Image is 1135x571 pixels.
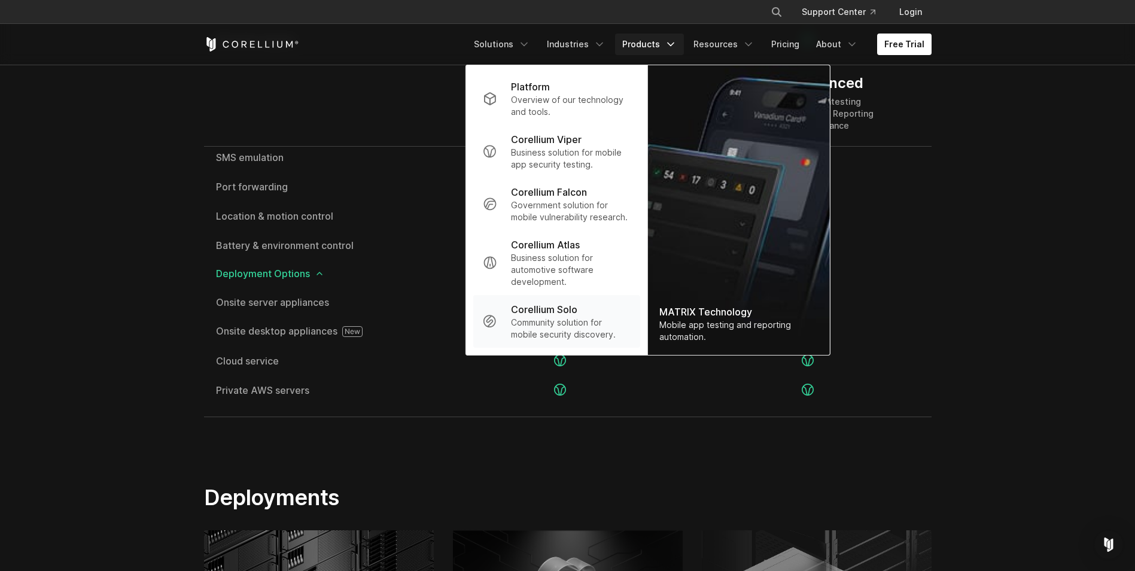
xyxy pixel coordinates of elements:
a: Location & motion control [216,211,425,221]
div: Open Intercom Messenger [1094,530,1123,559]
p: Corellium Viper [511,132,582,147]
a: Solutions [467,34,537,55]
a: Corellium Solo Community solution for mobile security discovery. [473,295,640,348]
div: Mobile app testing and reporting automation. [659,319,817,343]
a: About [809,34,865,55]
div: Navigation Menu [467,34,932,55]
p: Business solution for mobile app security testing. [511,147,630,171]
p: Corellium Atlas [511,238,580,252]
a: Free Trial [877,34,932,55]
a: Resources [686,34,762,55]
a: SMS emulation [216,153,425,162]
a: Battery & environment control [216,241,425,250]
a: Corellium Falcon Government solution for mobile vulnerability research. [473,178,640,230]
a: Corellium Atlas Business solution for automotive software development. [473,230,640,295]
a: Login [890,1,932,23]
p: Corellium Solo [511,302,577,317]
a: Corellium Home [204,37,299,51]
a: Products [615,34,684,55]
p: Government solution for mobile vulnerability research. [511,199,630,223]
img: Matrix_WebNav_1x [647,65,829,355]
span: Deployment Options [216,269,920,278]
span: Onsite desktop appliances [216,326,425,337]
h2: Deployments [204,484,681,511]
span: Onsite server appliances [216,297,425,307]
a: Port forwarding [216,182,425,192]
a: Support Center [792,1,885,23]
div: MATRIX Technology [659,305,817,319]
button: Search [766,1,787,23]
p: Platform [511,80,550,94]
p: Community solution for mobile security discovery. [511,317,630,341]
p: Corellium Falcon [511,185,587,199]
a: Industries [540,34,613,55]
p: Business solution for automotive software development. [511,252,630,288]
a: Pricing [764,34,807,55]
a: Platform Overview of our technology and tools. [473,72,640,125]
a: MATRIX Technology Mobile app testing and reporting automation. [647,65,829,355]
p: Overview of our technology and tools. [511,94,630,118]
div: Navigation Menu [756,1,932,23]
span: Cloud service [216,356,425,366]
a: Corellium Viper Business solution for mobile app security testing. [473,125,640,178]
span: Private AWS servers [216,385,425,395]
